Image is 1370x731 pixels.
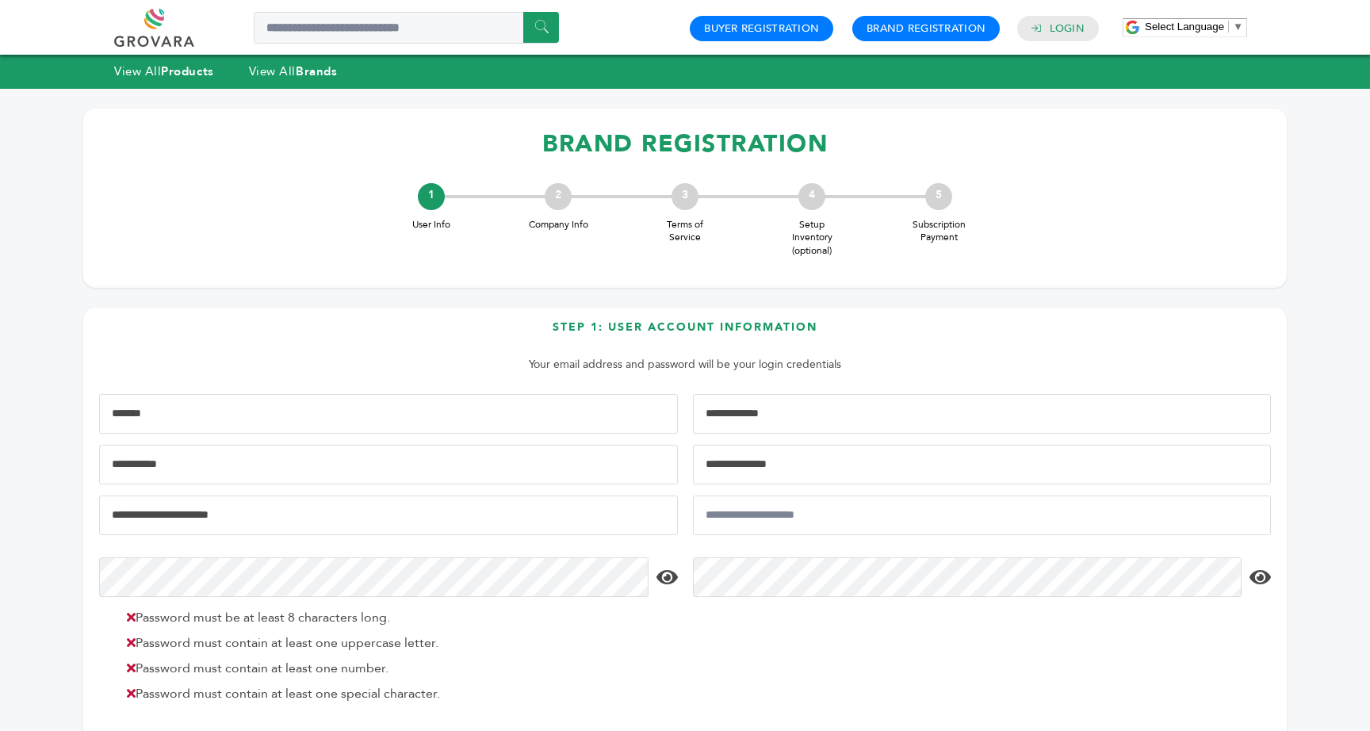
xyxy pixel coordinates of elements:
[693,557,1242,597] input: Confirm Password*
[1145,21,1224,33] span: Select Language
[704,21,819,36] a: Buyer Registration
[400,218,463,232] span: User Info
[693,394,1272,434] input: Last Name*
[693,496,1272,535] input: Confirm Email Address*
[780,218,844,258] span: Setup Inventory (optional)
[1233,21,1243,33] span: ▼
[99,394,678,434] input: First Name*
[99,121,1271,167] h1: BRAND REGISTRATION
[119,608,674,627] li: Password must be at least 8 characters long.
[672,183,698,210] div: 3
[119,633,674,653] li: Password must contain at least one uppercase letter.
[119,684,674,703] li: Password must contain at least one special character.
[653,218,717,245] span: Terms of Service
[925,183,952,210] div: 5
[545,183,572,210] div: 2
[249,63,338,79] a: View AllBrands
[99,320,1271,347] h3: Step 1: User Account Information
[99,445,678,484] input: Mobile Phone Number
[867,21,985,36] a: Brand Registration
[107,355,1263,374] p: Your email address and password will be your login credentials
[1145,21,1243,33] a: Select Language​
[798,183,825,210] div: 4
[693,445,1272,484] input: Job Title*
[119,659,674,678] li: Password must contain at least one number.
[99,496,678,535] input: Email Address*
[418,183,445,210] div: 1
[114,63,214,79] a: View AllProducts
[907,218,970,245] span: Subscription Payment
[254,12,559,44] input: Search a product or brand...
[526,218,590,232] span: Company Info
[296,63,337,79] strong: Brands
[161,63,213,79] strong: Products
[1050,21,1085,36] a: Login
[99,557,649,597] input: Password*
